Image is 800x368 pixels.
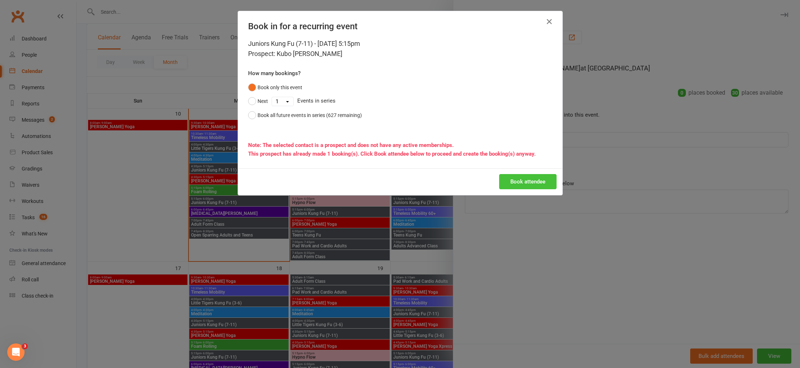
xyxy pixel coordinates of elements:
[22,343,28,349] span: 3
[248,108,362,122] button: Book all future events in series (627 remaining)
[248,94,552,108] div: Events in series
[248,69,300,78] label: How many bookings?
[248,81,302,94] button: Book only this event
[248,141,552,150] div: Note: The selected contact is a prospect and does not have any active memberships.
[7,343,25,361] iframe: Intercom live chat
[258,111,362,119] div: Book all future events in series (627 remaining)
[499,174,557,189] button: Book attendee
[248,94,268,108] button: Next
[248,150,552,158] div: This prospect has already made 1 booking(s). Click Book attendee below to proceed and create the ...
[544,16,555,27] button: Close
[248,39,552,59] div: Juniors Kung Fu (7-11) - [DATE] 5:15pm Prospect: Kubo [PERSON_NAME]
[248,21,552,31] h4: Book in for a recurring event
